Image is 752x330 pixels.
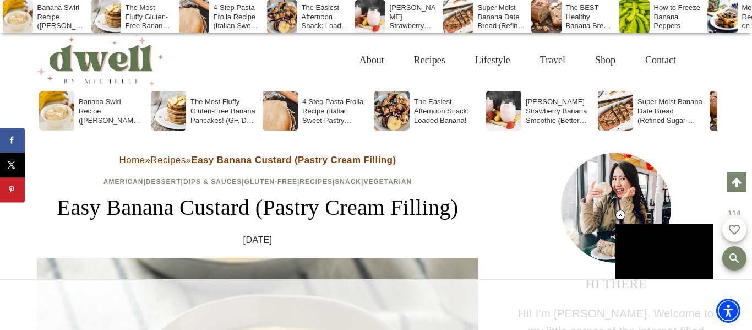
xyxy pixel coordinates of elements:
[191,155,396,165] strong: Easy Banana Custard (Pastry Cream Filling)
[103,178,144,186] a: American
[150,155,186,165] a: Recipes
[460,42,525,78] a: Lifestyle
[183,178,242,186] a: Dips & Sauces
[119,155,396,165] span: » »
[399,42,460,78] a: Recipes
[630,42,691,78] a: Contact
[727,172,746,192] a: Scroll to top
[299,178,333,186] a: Recipes
[335,178,361,186] a: Snack
[243,233,273,247] time: [DATE]
[363,178,412,186] a: Vegetarian
[716,299,740,323] div: Accessibility Menu
[517,274,715,294] h3: HI THERE
[244,178,297,186] a: Gluten-Free
[176,280,576,330] iframe: Advertisement
[103,178,412,186] span: | | | | | |
[525,42,580,78] a: Travel
[37,191,478,224] h1: Easy Banana Custard (Pastry Cream Filling)
[119,155,145,165] a: Home
[345,42,691,78] nav: Primary Navigation
[580,42,630,78] a: Shop
[146,178,181,186] a: Dessert
[37,35,164,85] img: DWELL by michelle
[345,42,399,78] a: About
